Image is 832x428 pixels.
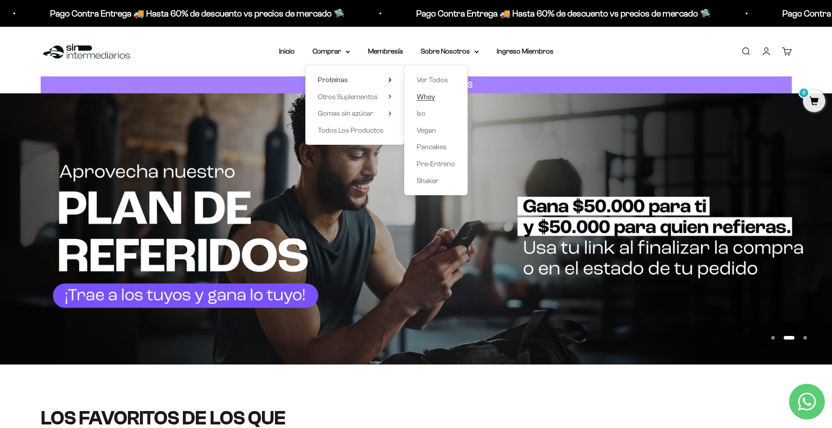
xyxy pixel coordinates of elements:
[318,109,373,117] span: Gomas sin azúcar
[417,76,448,84] span: Ver Todos
[497,47,553,55] a: Ingreso Miembros
[417,93,435,101] span: Whey
[414,6,709,21] p: Pago Contra Entrega 🚚 Hasta 60% de descuento vs precios de mercado 🛸
[318,93,378,101] span: Otros Suplementos
[417,125,455,136] a: Vegan
[318,91,392,103] summary: Otros Suplementos
[318,74,392,86] summary: Proteínas
[313,46,350,57] summary: Comprar
[417,74,455,86] a: Ver Todos
[318,108,392,119] summary: Gomas sin azúcar
[417,108,455,119] a: Iso
[798,88,809,98] mark: 0
[421,46,479,57] summary: Sobre Nosotros
[803,97,825,107] a: 0
[279,47,295,55] a: Inicio
[318,76,348,84] span: Proteínas
[368,47,403,55] a: Membresía
[48,6,343,21] p: Pago Contra Entrega 🚚 Hasta 60% de descuento vs precios de mercado 🛸
[417,141,455,153] a: Pancakes
[417,158,455,170] a: Pre-Entreno
[417,143,447,151] span: Pancakes
[417,91,455,103] a: Whey
[417,160,455,168] span: Pre-Entreno
[417,126,436,134] span: Vegan
[318,126,384,134] span: Todos Los Productos
[318,125,392,136] a: Todos Los Productos
[417,177,439,185] span: Shaker
[417,175,455,187] a: Shaker
[417,109,426,117] span: Iso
